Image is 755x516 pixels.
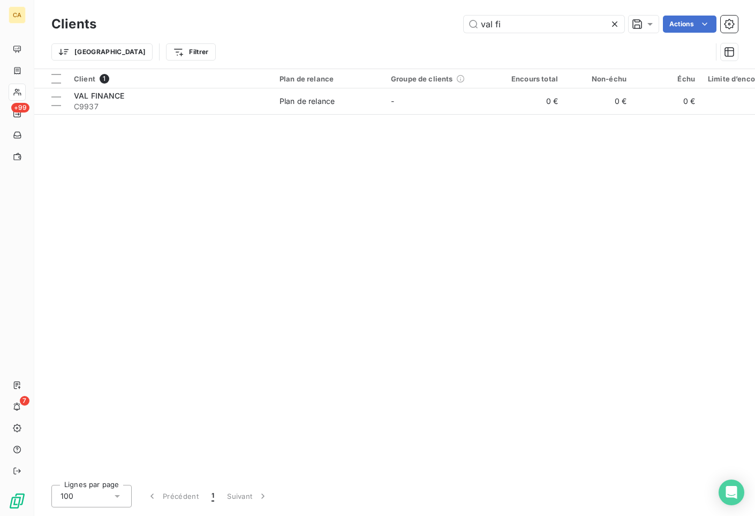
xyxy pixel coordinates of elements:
span: Client [74,74,95,83]
button: Précédent [140,485,205,507]
button: Filtrer [166,43,215,61]
span: VAL FINANCE [74,91,125,100]
button: [GEOGRAPHIC_DATA] [51,43,153,61]
span: C9937 [74,101,267,112]
button: Actions [663,16,716,33]
div: CA [9,6,26,24]
span: +99 [11,103,29,113]
div: Non-échu [571,74,626,83]
input: Rechercher [464,16,624,33]
span: Groupe de clients [391,74,453,83]
div: Échu [639,74,695,83]
button: 1 [205,485,221,507]
button: Suivant [221,485,275,507]
td: 0 € [564,88,633,114]
span: - [391,96,394,106]
td: 0 € [633,88,701,114]
td: 0 € [496,88,564,114]
img: Logo LeanPay [9,492,26,510]
div: Plan de relance [280,96,335,107]
span: 1 [212,491,214,502]
div: Encours total [502,74,558,83]
div: Plan de relance [280,74,378,83]
span: 100 [61,491,73,502]
span: 1 [100,74,109,84]
h3: Clients [51,14,96,34]
div: Open Intercom Messenger [719,480,744,505]
span: 7 [20,396,29,406]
